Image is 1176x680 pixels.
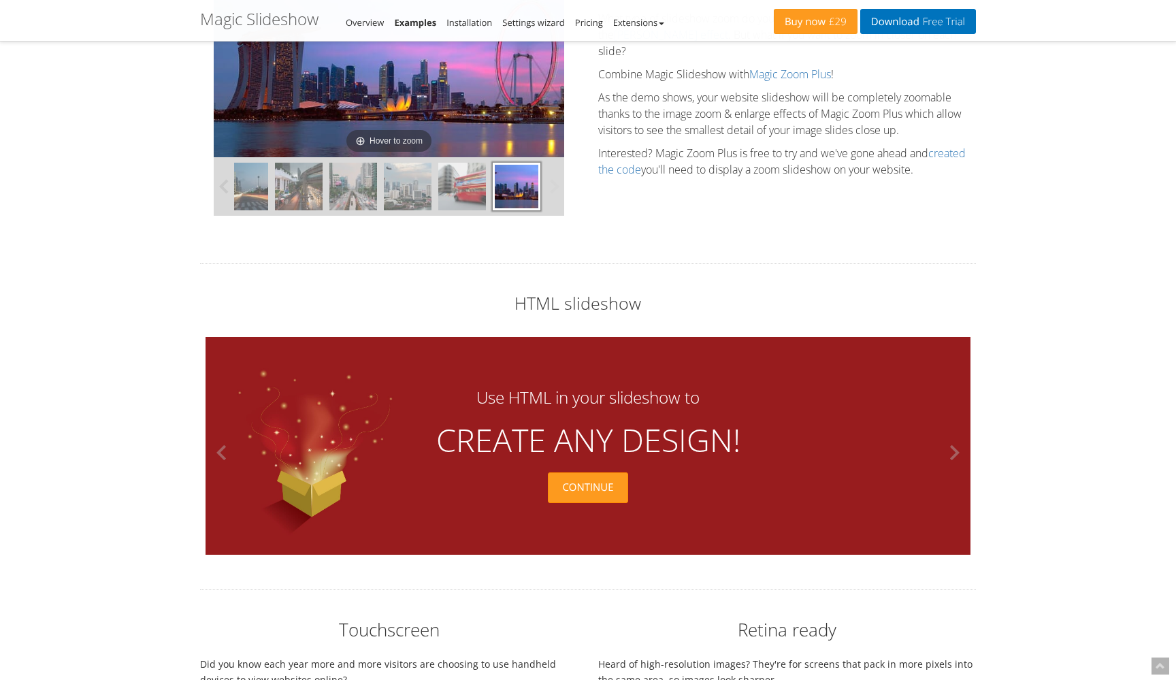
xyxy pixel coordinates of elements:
div: Continue [548,472,627,503]
span: Free Trial [919,16,965,27]
a: created the code [598,146,966,177]
a: Examples [394,16,436,29]
h2: Retina ready [598,617,976,642]
h2: HTML slideshow [190,291,966,315]
b: Use HTML in your slideshow to [221,388,955,408]
h2: Touchscreen [200,617,578,642]
p: Interested? Magic Zoom Plus is free to try and we've gone ahead and you'll need to display a zoom... [598,145,976,178]
img: places-14-1075.jpg [220,163,268,210]
a: DownloadFree Trial [860,9,976,34]
a: Settings wizard [502,16,565,29]
b: create any design! [221,421,955,459]
a: Extensions [613,16,664,29]
a: Magic Zoom Plus [749,67,831,82]
img: places-16-1075.jpg [329,163,377,210]
a: Buy now£29 [774,9,857,34]
img: places-18-1075.jpg [438,163,486,210]
span: £29 [826,16,847,27]
p: Combine Magic Slideshow with ! [598,66,976,82]
h1: Magic Slideshow [200,10,318,28]
p: As the demo shows, your website slideshow will be completely zoomable thanks to the image zoom & ... [598,89,976,138]
a: Overview [346,16,384,29]
img: places-15-1075.jpg [275,163,323,210]
a: Installation [446,16,492,29]
img: places-17-1075.jpg [384,163,431,210]
a: Pricing [575,16,603,29]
